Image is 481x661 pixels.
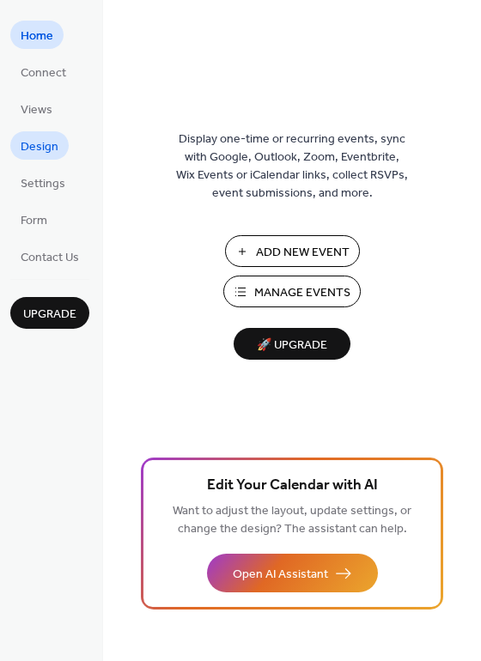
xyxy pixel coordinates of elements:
a: Form [10,205,58,233]
a: Connect [10,58,76,86]
span: Form [21,212,47,230]
button: 🚀 Upgrade [234,328,350,360]
a: Design [10,131,69,160]
button: Upgrade [10,297,89,329]
span: Manage Events [254,284,350,302]
span: Design [21,138,58,156]
button: Open AI Assistant [207,554,378,592]
a: Settings [10,168,76,197]
span: Views [21,101,52,119]
span: Open AI Assistant [233,566,328,584]
span: 🚀 Upgrade [244,334,340,357]
span: Upgrade [23,306,76,324]
span: Add New Event [256,244,350,262]
a: Views [10,94,63,123]
span: Contact Us [21,249,79,267]
span: Edit Your Calendar with AI [207,474,378,498]
span: Want to adjust the layout, update settings, or change the design? The assistant can help. [173,500,411,541]
a: Contact Us [10,242,89,270]
span: Connect [21,64,66,82]
span: Settings [21,175,65,193]
button: Add New Event [225,235,360,267]
a: Home [10,21,64,49]
span: Home [21,27,53,45]
button: Manage Events [223,276,361,307]
span: Display one-time or recurring events, sync with Google, Outlook, Zoom, Eventbrite, Wix Events or ... [176,130,408,203]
